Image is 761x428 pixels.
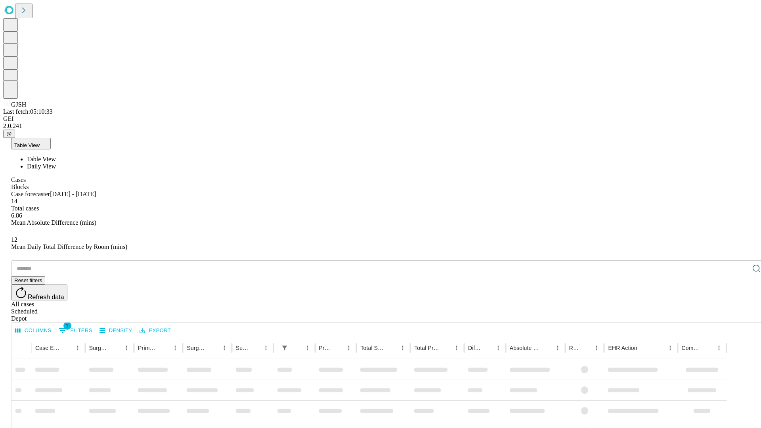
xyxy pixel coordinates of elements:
button: Select columns [13,325,54,337]
span: Mean Daily Total Difference by Room (mins) [11,243,127,250]
span: @ [6,131,12,137]
button: Reset filters [11,276,45,285]
span: Daily View [27,163,56,170]
div: Predicted In Room Duration [319,345,332,351]
span: Refresh data [28,294,64,300]
button: Sort [541,342,552,353]
button: Menu [302,342,313,353]
button: Menu [713,342,725,353]
span: 6.86 [11,212,22,219]
span: 14 [11,198,17,204]
span: Mean Absolute Difference (mins) [11,219,96,226]
div: 1 active filter [279,342,290,353]
button: Menu [170,342,181,353]
div: Surgeon Name [89,345,109,351]
button: Density [98,325,134,337]
button: Sort [249,342,260,353]
button: Sort [159,342,170,353]
div: Surgery Date [236,345,249,351]
div: Total Scheduled Duration [360,345,385,351]
button: Menu [665,342,676,353]
span: Case forecaster [11,191,50,197]
button: Sort [110,342,121,353]
div: Absolute Difference [510,345,540,351]
div: Case Epic Id [35,345,60,351]
button: Show filters [57,324,94,337]
button: Sort [440,342,451,353]
span: Reset filters [14,277,42,283]
span: [DATE] - [DATE] [50,191,96,197]
button: Sort [291,342,302,353]
button: Sort [208,342,219,353]
button: Menu [121,342,132,353]
button: Table View [11,138,51,149]
button: Menu [397,342,408,353]
div: Surgery Name [187,345,207,351]
span: Total cases [11,205,39,212]
div: EHR Action [608,345,637,351]
button: Export [138,325,173,337]
button: Sort [482,342,493,353]
div: Scheduled In Room Duration [277,345,278,351]
button: Menu [72,342,83,353]
button: Sort [580,342,591,353]
button: Menu [260,342,272,353]
div: 2.0.241 [3,122,758,130]
div: Resolved in EHR [569,345,579,351]
button: @ [3,130,15,138]
button: Sort [61,342,72,353]
button: Refresh data [11,285,67,300]
button: Menu [219,342,230,353]
span: 12 [11,236,17,243]
button: Sort [386,342,397,353]
button: Menu [591,342,602,353]
button: Menu [343,342,354,353]
button: Sort [332,342,343,353]
button: Menu [451,342,462,353]
button: Sort [702,342,713,353]
div: Difference [468,345,481,351]
div: Primary Service [138,345,158,351]
span: 1 [63,322,71,330]
button: Show filters [279,342,290,353]
div: Total Predicted Duration [414,345,439,351]
span: Last fetch: 05:10:33 [3,108,53,115]
span: Table View [27,156,56,162]
span: Table View [14,142,40,148]
span: GJSH [11,101,26,108]
div: Comments [682,345,702,351]
div: GEI [3,115,758,122]
button: Menu [552,342,563,353]
button: Menu [493,342,504,353]
button: Sort [638,342,649,353]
